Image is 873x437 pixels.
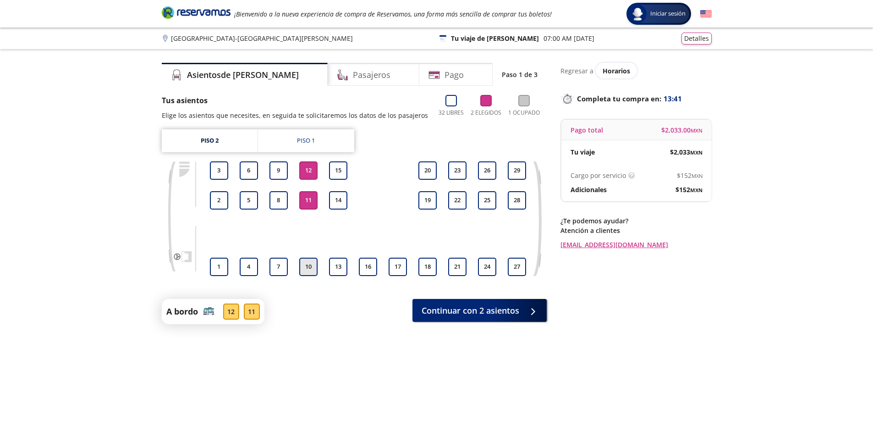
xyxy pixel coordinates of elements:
div: Regresar a ver horarios [560,63,712,78]
div: 12 [223,304,239,320]
em: ¡Bienvenido a la nueva experiencia de compra de Reservamos, una forma más sencilla de comprar tus... [234,10,552,18]
small: MXN [690,187,703,194]
button: 13 [329,258,347,276]
p: 07:00 AM [DATE] [544,33,594,43]
button: 7 [269,258,288,276]
p: [GEOGRAPHIC_DATA] - [GEOGRAPHIC_DATA][PERSON_NAME] [171,33,353,43]
p: ¿Te podemos ayudar? [560,216,712,226]
button: 23 [448,161,467,180]
p: Pago total [571,125,603,135]
p: 2 Elegidos [471,109,501,117]
div: Piso 1 [297,136,315,145]
button: 6 [240,161,258,180]
span: $ 152 [677,171,703,180]
button: 8 [269,191,288,210]
p: Regresar a [560,66,593,76]
p: Tu viaje [571,147,595,157]
button: 5 [240,191,258,210]
p: Paso 1 de 3 [502,70,538,79]
span: Horarios [603,66,630,75]
p: Completa tu compra en : [560,92,712,105]
iframe: Messagebird Livechat Widget [820,384,864,428]
button: 12 [299,161,318,180]
p: 1 Ocupado [508,109,540,117]
span: Iniciar sesión [647,9,689,18]
button: 29 [508,161,526,180]
span: Continuar con 2 asientos [422,304,519,317]
button: English [700,8,712,20]
button: 10 [299,258,318,276]
h4: Asientos de [PERSON_NAME] [187,69,299,81]
button: 18 [418,258,437,276]
p: Atención a clientes [560,226,712,235]
button: 9 [269,161,288,180]
a: Piso 1 [258,129,354,152]
div: 11 [244,304,260,320]
button: 15 [329,161,347,180]
button: 16 [359,258,377,276]
h4: Pasajeros [353,69,390,81]
span: $ 2,033.00 [661,125,703,135]
h4: Pago [445,69,464,81]
button: Continuar con 2 asientos [412,299,547,322]
button: 11 [299,191,318,210]
button: 20 [418,161,437,180]
button: 21 [448,258,467,276]
p: Elige los asientos que necesites, en seguida te solicitaremos los datos de los pasajeros [162,111,428,120]
p: Tu viaje de [PERSON_NAME] [451,33,539,43]
button: 22 [448,191,467,210]
a: [EMAIL_ADDRESS][DOMAIN_NAME] [560,240,712,249]
button: 26 [478,161,496,180]
a: Piso 2 [162,129,258,152]
p: A bordo [166,305,198,318]
button: 19 [418,191,437,210]
small: MXN [692,172,703,179]
a: Brand Logo [162,6,231,22]
button: 14 [329,191,347,210]
button: 25 [478,191,496,210]
button: 17 [389,258,407,276]
p: Cargo por servicio [571,171,626,180]
p: 32 Libres [439,109,464,117]
button: 24 [478,258,496,276]
button: Detalles [681,33,712,44]
button: 1 [210,258,228,276]
button: 3 [210,161,228,180]
span: $ 2,033 [670,147,703,157]
p: Adicionales [571,185,607,194]
p: Tus asientos [162,95,428,106]
span: 13:41 [664,94,682,104]
button: 4 [240,258,258,276]
i: Brand Logo [162,6,231,19]
small: MXN [691,127,703,134]
small: MXN [690,149,703,156]
button: 27 [508,258,526,276]
button: 28 [508,191,526,210]
span: $ 152 [675,185,703,194]
button: 2 [210,191,228,210]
